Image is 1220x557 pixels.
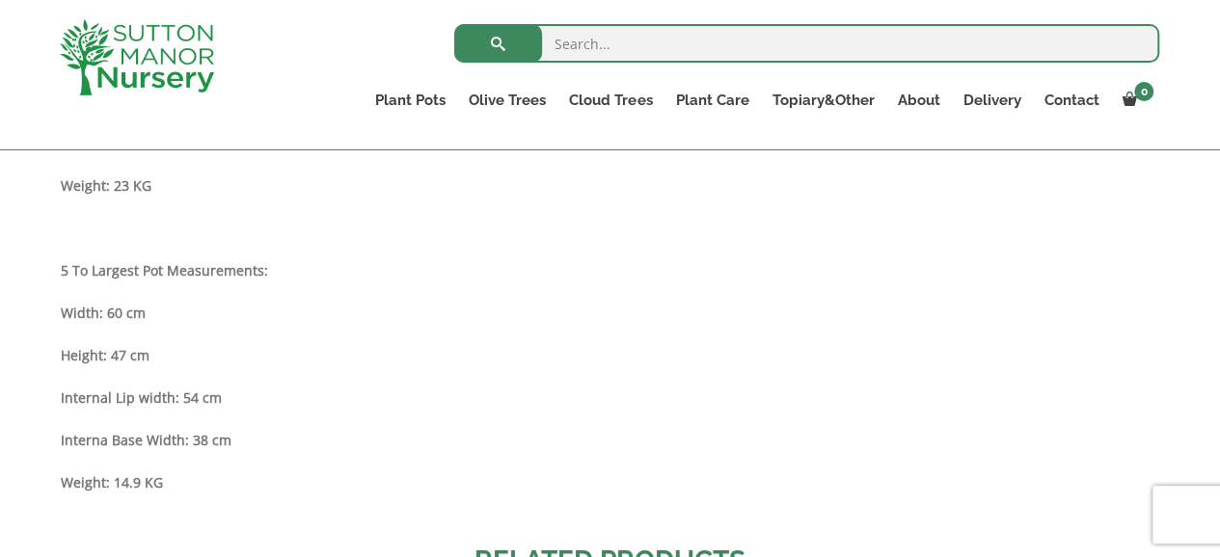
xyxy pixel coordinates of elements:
[457,87,557,114] a: Olive Trees
[61,473,163,491] strong: Weight: 14.9 KG
[557,87,664,114] a: Cloud Trees
[454,24,1159,63] input: Search...
[364,87,457,114] a: Plant Pots
[885,87,951,114] a: About
[61,261,268,279] strong: 5 To Largest Pot Measurements:
[61,388,222,407] strong: Internal Lip width: 54 cm
[61,346,149,364] strong: Height: 47 cm
[1110,87,1159,114] a: 0
[60,19,214,95] img: logo
[1134,82,1153,101] span: 0
[61,176,151,195] strong: Weight: 23 KG
[951,87,1032,114] a: Delivery
[61,304,146,322] strong: Width: 60 cm
[760,87,885,114] a: Topiary&Other
[61,431,231,449] strong: Interna Base Width: 38 cm
[1032,87,1110,114] a: Contact
[664,87,760,114] a: Plant Care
